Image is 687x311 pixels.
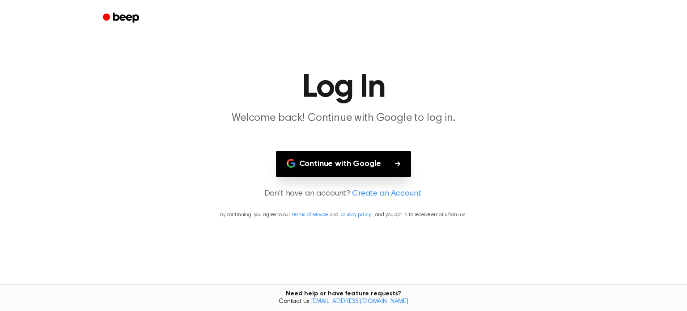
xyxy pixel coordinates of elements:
[311,298,408,305] a: [EMAIL_ADDRESS][DOMAIN_NAME]
[11,211,676,219] p: By continuing, you agree to our and , and you opt in to receive emails from us.
[352,188,421,200] a: Create an Account
[276,151,411,177] button: Continue with Google
[97,9,147,27] a: Beep
[292,212,327,217] a: terms of service
[11,188,676,200] p: Don't have an account?
[172,111,515,126] p: Welcome back! Continue with Google to log in.
[114,72,572,104] h1: Log In
[5,298,682,306] span: Contact us
[340,212,371,217] a: privacy policy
